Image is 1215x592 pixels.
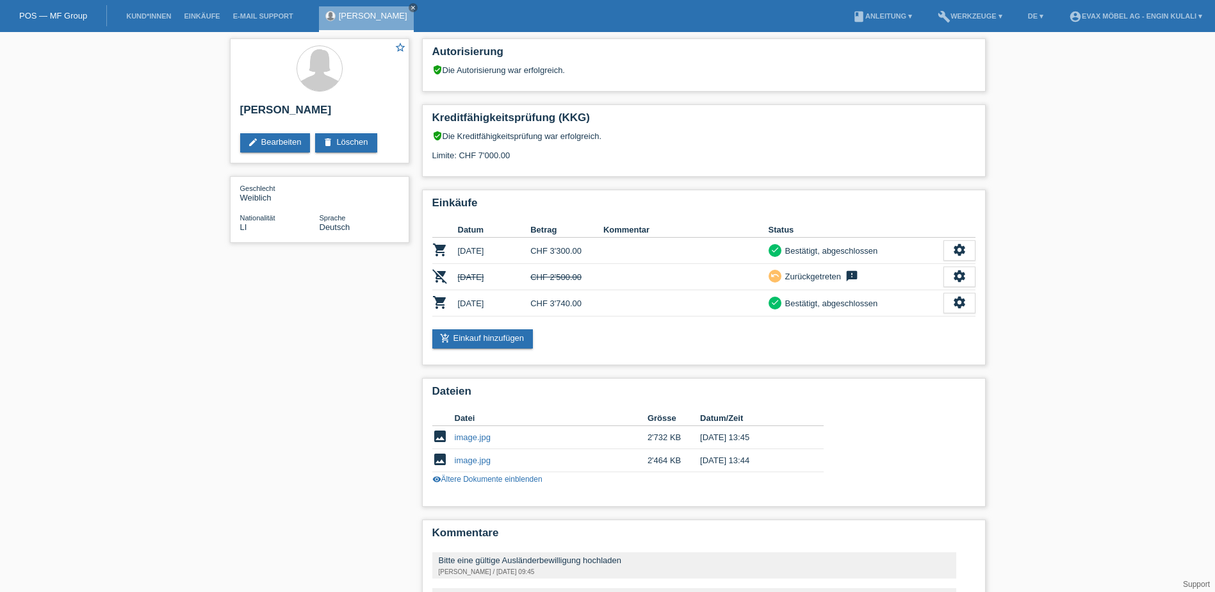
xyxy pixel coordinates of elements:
td: [DATE] 13:45 [700,426,805,449]
i: add_shopping_cart [440,333,450,343]
span: Nationalität [240,214,275,222]
i: edit [248,137,258,147]
th: Grösse [648,411,700,426]
div: Die Autorisierung war erfolgreich. [432,65,975,75]
a: E-Mail Support [227,12,300,20]
a: close [409,3,418,12]
a: editBearbeiten [240,133,311,152]
a: add_shopping_cartEinkauf hinzufügen [432,329,534,349]
a: account_circleEVAX Möbel AG - Engin Kulali ▾ [1063,12,1209,20]
td: CHF 2'500.00 [530,264,603,290]
td: 2'464 KB [648,449,700,472]
a: visibilityÄltere Dokumente einblenden [432,475,542,484]
i: feedback [844,270,860,283]
td: [DATE] [458,290,531,317]
div: [PERSON_NAME] / [DATE] 09:45 [439,568,950,575]
i: image [432,429,448,444]
i: close [410,4,416,11]
i: check [771,298,779,307]
div: Weiblich [240,183,320,202]
td: CHF 3'740.00 [530,290,603,317]
a: image.jpg [455,432,491,442]
h2: [PERSON_NAME] [240,104,399,123]
td: CHF 3'300.00 [530,238,603,264]
th: Betrag [530,222,603,238]
i: image [432,452,448,467]
span: Deutsch [320,222,350,232]
a: buildWerkzeuge ▾ [931,12,1009,20]
div: Zurückgetreten [781,270,841,283]
div: Bitte eine gültige Ausländerbewilligung hochladen [439,555,950,565]
i: POSP00027697 [432,268,448,284]
i: verified_user [432,131,443,141]
i: book [852,10,865,23]
i: visibility [432,475,441,484]
a: image.jpg [455,456,491,465]
td: [DATE] [458,238,531,264]
i: POSP00015820 [432,242,448,258]
th: Kommentar [603,222,769,238]
h2: Einkäufe [432,197,975,216]
th: Datum/Zeit [700,411,805,426]
td: [DATE] 13:44 [700,449,805,472]
span: Sprache [320,214,346,222]
i: verified_user [432,65,443,75]
i: account_circle [1069,10,1082,23]
th: Datei [455,411,648,426]
i: build [938,10,950,23]
th: Datum [458,222,531,238]
span: Liechtenstein [240,222,247,232]
h2: Kreditfähigkeitsprüfung (KKG) [432,111,975,131]
th: Status [769,222,943,238]
h2: Kommentare [432,527,975,546]
i: check [771,245,779,254]
a: star_border [395,42,406,55]
a: [PERSON_NAME] [339,11,407,21]
div: Bestätigt, abgeschlossen [781,244,878,258]
td: [DATE] [458,264,531,290]
a: Kund*innen [120,12,177,20]
a: Support [1183,580,1210,589]
i: settings [952,243,966,257]
i: star_border [395,42,406,53]
a: DE ▾ [1022,12,1050,20]
i: delete [323,137,333,147]
i: settings [952,269,966,283]
i: undo [771,271,779,280]
a: Einkäufe [177,12,226,20]
h2: Dateien [432,385,975,404]
td: 2'732 KB [648,426,700,449]
h2: Autorisierung [432,45,975,65]
div: Die Kreditfähigkeitsprüfung war erfolgreich. Limite: CHF 7'000.00 [432,131,975,170]
div: Bestätigt, abgeschlossen [781,297,878,310]
i: settings [952,295,966,309]
a: POS — MF Group [19,11,87,21]
i: POSP00027698 [432,295,448,310]
a: deleteLöschen [315,133,377,152]
span: Geschlecht [240,185,275,192]
a: bookAnleitung ▾ [846,12,918,20]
